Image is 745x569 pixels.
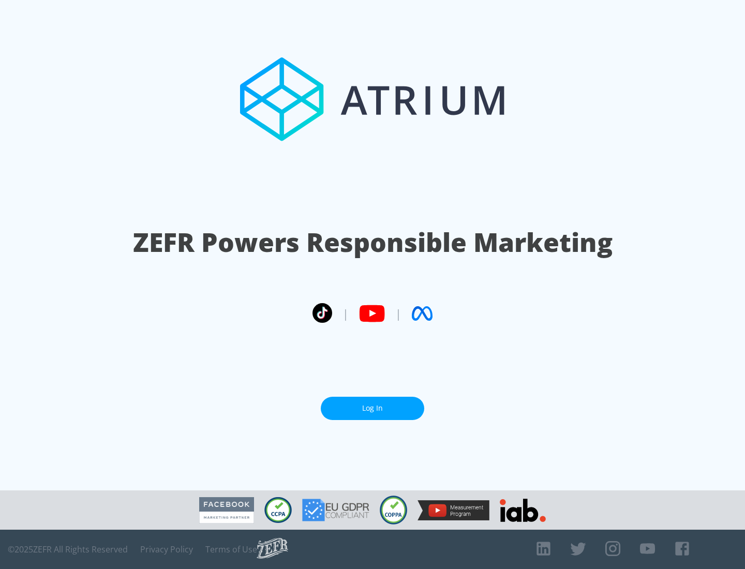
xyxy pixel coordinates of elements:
img: GDPR Compliant [302,499,369,521]
img: CCPA Compliant [264,497,292,523]
img: COPPA Compliant [380,496,407,525]
span: © 2025 ZEFR All Rights Reserved [8,544,128,555]
a: Log In [321,397,424,420]
img: YouTube Measurement Program [418,500,489,520]
span: | [395,306,401,321]
a: Privacy Policy [140,544,193,555]
span: | [342,306,349,321]
h1: ZEFR Powers Responsible Marketing [133,224,613,260]
img: Facebook Marketing Partner [199,497,254,523]
img: IAB [500,499,546,522]
a: Terms of Use [205,544,257,555]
